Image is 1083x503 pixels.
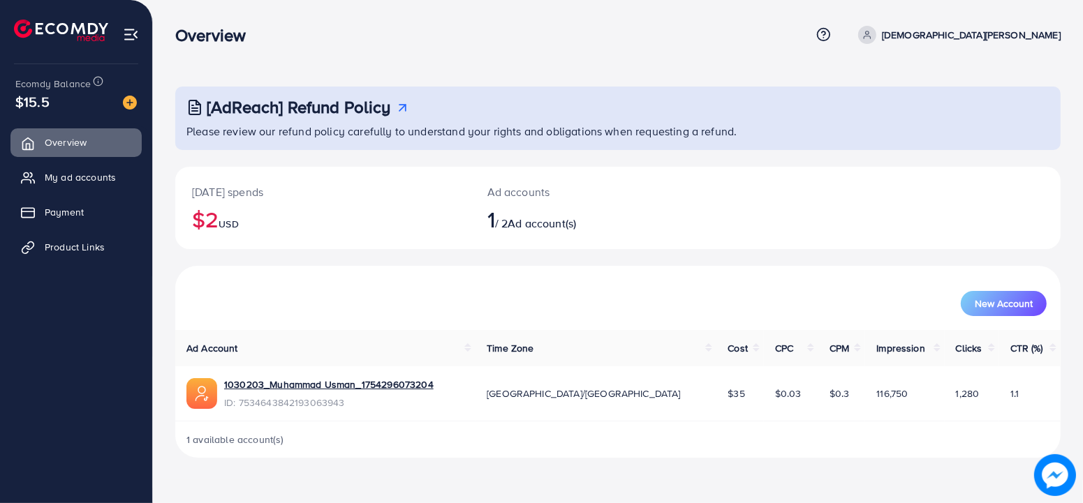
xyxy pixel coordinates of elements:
[961,291,1047,316] button: New Account
[175,25,257,45] h3: Overview
[224,377,434,391] a: 1030203_Muhammad Usman_1754296073204
[487,183,675,200] p: Ad accounts
[123,96,137,110] img: image
[975,299,1033,308] span: New Account
[775,386,802,400] span: $0.03
[14,20,108,41] img: logo
[15,91,50,112] span: $15.5
[45,170,116,184] span: My ad accounts
[487,386,681,400] span: [GEOGRAPHIC_DATA]/[GEOGRAPHIC_DATA]
[728,341,748,355] span: Cost
[508,216,576,231] span: Ad account(s)
[956,386,980,400] span: 1,280
[10,163,142,191] a: My ad accounts
[15,77,91,91] span: Ecomdy Balance
[45,205,84,219] span: Payment
[775,341,793,355] span: CPC
[487,203,495,235] span: 1
[728,386,744,400] span: $35
[876,341,925,355] span: Impression
[876,386,908,400] span: 116,750
[882,27,1061,43] p: [DEMOGRAPHIC_DATA][PERSON_NAME]
[45,135,87,149] span: Overview
[487,341,533,355] span: Time Zone
[192,183,454,200] p: [DATE] spends
[123,27,139,43] img: menu
[1010,341,1043,355] span: CTR (%)
[207,97,391,117] h3: [AdReach] Refund Policy
[830,386,850,400] span: $0.3
[10,233,142,261] a: Product Links
[10,128,142,156] a: Overview
[487,206,675,232] h2: / 2
[830,341,849,355] span: CPM
[186,123,1052,140] p: Please review our refund policy carefully to understand your rights and obligations when requesti...
[45,240,105,254] span: Product Links
[224,396,434,410] span: ID: 7534643842193063943
[853,26,1061,44] a: [DEMOGRAPHIC_DATA][PERSON_NAME]
[1034,454,1076,496] img: image
[186,341,238,355] span: Ad Account
[186,378,217,409] img: ic-ads-acc.e4c84228.svg
[1010,386,1019,400] span: 1.1
[10,198,142,226] a: Payment
[186,433,284,446] span: 1 available account(s)
[956,341,982,355] span: Clicks
[192,206,454,232] h2: $2
[219,217,238,231] span: USD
